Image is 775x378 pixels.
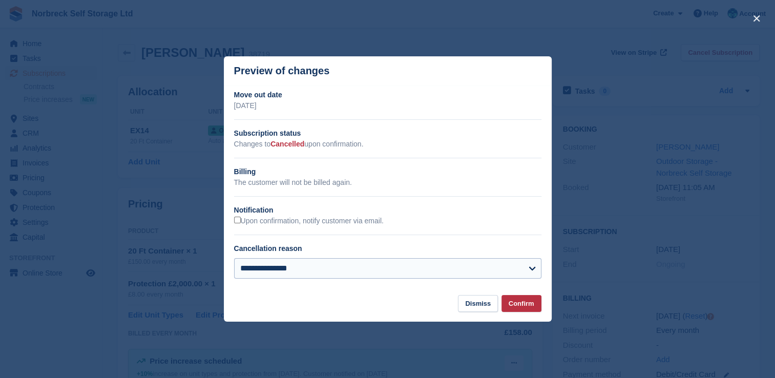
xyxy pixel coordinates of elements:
[234,128,541,139] h2: Subscription status
[234,65,330,77] p: Preview of changes
[234,244,302,253] label: Cancellation reason
[234,100,541,111] p: [DATE]
[458,295,498,312] button: Dismiss
[234,217,384,226] label: Upon confirmation, notify customer via email.
[234,205,541,216] h2: Notification
[748,10,765,27] button: close
[234,166,541,177] h2: Billing
[501,295,541,312] button: Confirm
[234,90,541,100] h2: Move out date
[270,140,304,148] span: Cancelled
[234,139,541,150] p: Changes to upon confirmation.
[234,217,241,223] input: Upon confirmation, notify customer via email.
[234,177,541,188] p: The customer will not be billed again.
